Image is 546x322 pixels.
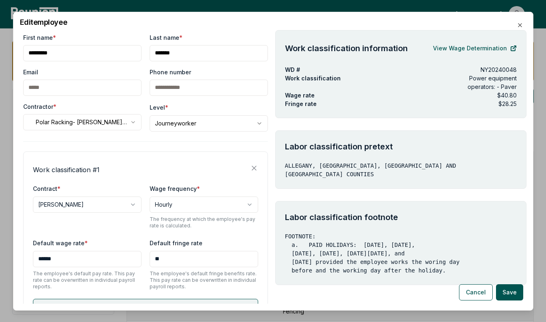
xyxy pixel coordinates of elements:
p: NY20240048 [481,65,517,73]
pre: FOOTNOTE: a. PAID HOLIDAYS: [DATE], [DATE], [DATE], [DATE], [DATE][DATE], and [DATE] provided the... [285,232,517,274]
span: ENGI0158-025 [DATE] [147,303,199,309]
h2: Edit employee [20,18,526,26]
p: $28.25 [498,99,517,108]
button: Cancel [459,284,493,300]
p: $40.80 [497,91,517,99]
label: Email [23,67,38,76]
label: Last name [150,33,183,41]
h4: Labor classification footnote [285,211,517,223]
p: Fringe rate [285,99,317,108]
p: WD # [285,65,300,73]
label: Wage frequency [150,185,200,192]
p: The employee's default fringe benefits rate. This pay rate can be overwritten in individual payro... [150,270,258,290]
h4: Work classification # 1 [33,164,100,174]
label: Contractor [23,102,57,110]
label: Default fringe rate [150,239,202,246]
button: Save [496,284,523,300]
label: Level [150,104,168,110]
a: View Wage Determination [433,40,517,56]
label: Default wage rate [33,239,88,246]
p: - [40,302,199,310]
label: Phone number [150,67,191,76]
label: Contract [33,185,61,192]
p: Wage rate [285,91,315,99]
p: The employee's default pay rate. This pay rate can be overwritten in individual payroll reports. [33,270,141,290]
p: ALLEGANY, [GEOGRAPHIC_DATA], [GEOGRAPHIC_DATA] AND [GEOGRAPHIC_DATA] COUNTIES [285,161,517,178]
p: Work classification [285,73,431,82]
p: Power equipment operators: - Paver [443,73,516,91]
h4: Labor classification pretext [285,140,517,152]
span: Power equipment operators: - Paver [40,303,145,309]
label: First name [23,33,56,41]
h4: Work classification information [285,42,408,54]
p: The frequency at which the employee's pay rate is calculated. [150,216,258,229]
